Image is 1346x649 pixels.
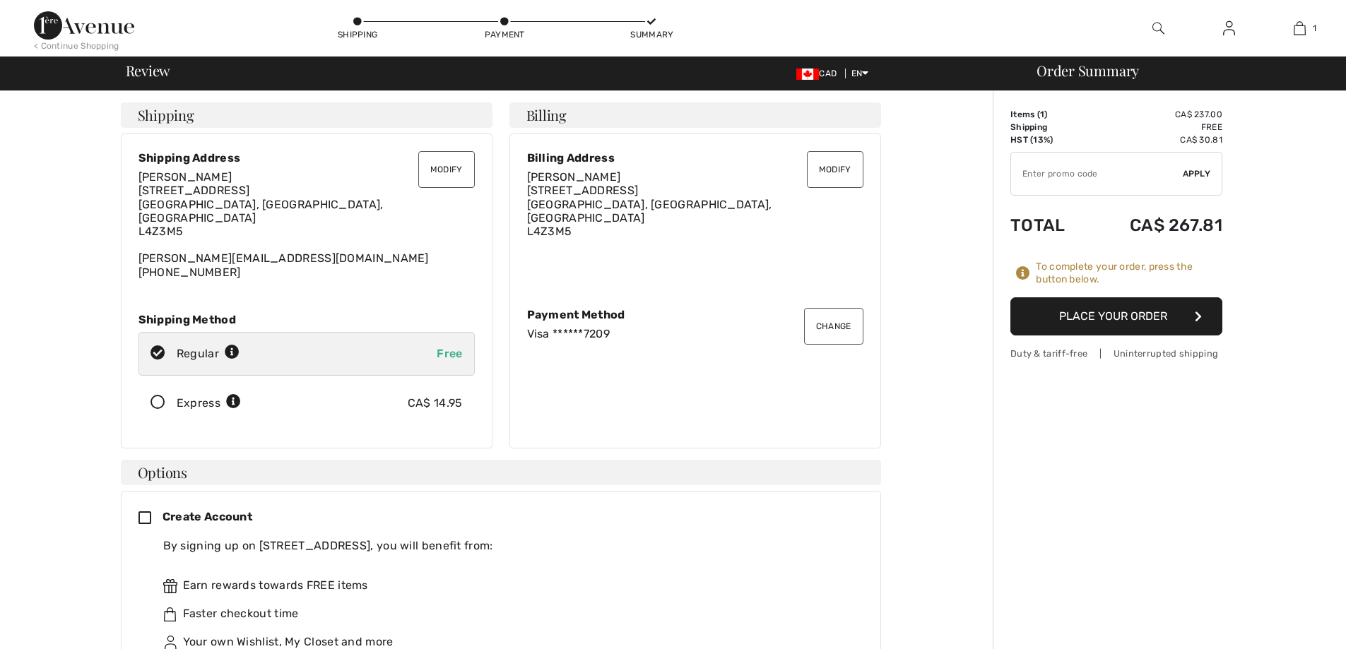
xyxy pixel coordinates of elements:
[1089,121,1222,133] td: Free
[527,170,621,184] span: [PERSON_NAME]
[1010,347,1222,360] div: Duty & tariff-free | Uninterrupted shipping
[1294,20,1306,37] img: My Bag
[527,308,863,321] div: Payment Method
[163,537,852,554] div: By signing up on [STREET_ADDRESS], you will benefit from:
[1152,20,1164,37] img: search the website
[1010,133,1089,146] td: HST (13%)
[851,69,869,78] span: EN
[1036,261,1222,286] div: To complete your order, press the button below.
[1089,108,1222,121] td: CA$ 237.00
[177,395,241,412] div: Express
[177,345,240,362] div: Regular
[336,28,379,41] div: Shipping
[1010,201,1089,249] td: Total
[1010,121,1089,133] td: Shipping
[804,308,863,345] button: Change
[138,170,232,184] span: [PERSON_NAME]
[1020,64,1338,78] div: Order Summary
[1010,297,1222,335] button: Place Your Order
[1010,108,1089,121] td: Items ( )
[796,69,842,78] span: CAD
[126,64,170,78] span: Review
[163,579,177,593] img: rewards.svg
[138,108,194,122] span: Shipping
[138,313,475,326] div: Shipping Method
[1089,201,1222,249] td: CA$ 267.81
[1011,153,1183,195] input: Promo code
[527,151,863,165] div: Billing Address
[163,605,852,622] div: Faster checkout time
[408,395,463,412] div: CA$ 14.95
[163,607,177,621] img: faster.svg
[1183,167,1211,180] span: Apply
[807,151,863,188] button: Modify
[796,69,819,80] img: Canadian Dollar
[437,347,462,360] span: Free
[138,184,384,238] span: [STREET_ADDRESS] [GEOGRAPHIC_DATA], [GEOGRAPHIC_DATA], [GEOGRAPHIC_DATA] L4Z3M5
[163,577,852,594] div: Earn rewards towards FREE items
[630,28,673,41] div: Summary
[526,108,567,122] span: Billing
[1223,20,1235,37] img: My Info
[483,28,526,41] div: Payment
[138,170,475,279] div: [PERSON_NAME][EMAIL_ADDRESS][DOMAIN_NAME] [PHONE_NUMBER]
[163,510,252,523] span: Create Account
[1089,133,1222,146] td: CA$ 30.81
[138,151,475,165] div: Shipping Address
[418,151,475,188] button: Modify
[527,184,772,238] span: [STREET_ADDRESS] [GEOGRAPHIC_DATA], [GEOGRAPHIC_DATA], [GEOGRAPHIC_DATA] L4Z3M5
[1313,22,1316,35] span: 1
[1040,109,1044,119] span: 1
[1212,20,1246,37] a: Sign In
[34,40,119,52] div: < Continue Shopping
[121,460,881,485] h4: Options
[1265,20,1334,37] a: 1
[34,11,134,40] img: 1ère Avenue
